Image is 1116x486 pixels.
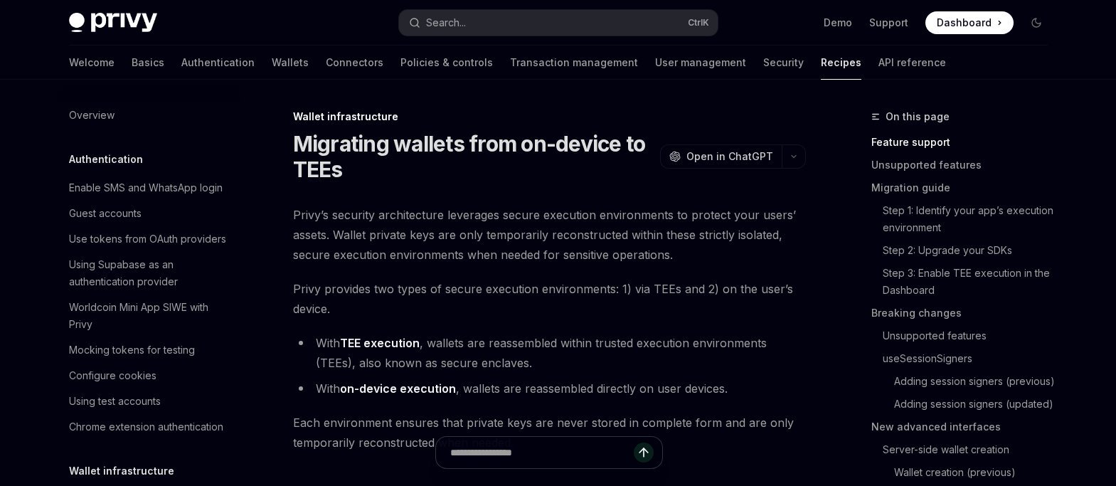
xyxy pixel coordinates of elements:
div: Configure cookies [69,367,156,384]
img: dark logo [69,13,157,33]
a: TEE execution [340,336,420,351]
a: Enable SMS and WhatsApp login [58,175,240,201]
a: Basics [132,46,164,80]
a: Wallets [272,46,309,80]
span: Ctrl K [688,17,709,28]
a: Welcome [69,46,115,80]
a: API reference [878,46,946,80]
a: Unsupported features [883,324,1059,347]
div: Enable SMS and WhatsApp login [69,179,223,196]
span: Open in ChatGPT [686,149,773,164]
div: Wallet infrastructure [293,110,806,124]
a: Authentication [181,46,255,80]
a: on-device execution [340,381,456,396]
a: Connectors [326,46,383,80]
div: Using test accounts [69,393,161,410]
button: Send message [634,443,654,463]
a: Step 3: Enable TEE execution in the Dashboard [883,262,1059,302]
button: Search...CtrlK [399,10,718,36]
a: Using test accounts [58,389,240,414]
li: With , wallets are reassembled directly on user devices. [293,379,806,398]
div: Using Supabase as an authentication provider [69,256,231,290]
span: Dashboard [937,16,992,30]
a: Support [869,16,908,30]
a: Use tokens from OAuth providers [58,226,240,252]
a: Server-side wallet creation [883,438,1059,461]
a: useSessionSigners [883,347,1059,370]
h5: Authentication [69,151,143,168]
div: Worldcoin Mini App SIWE with Privy [69,299,231,333]
a: Breaking changes [871,302,1059,324]
a: Adding session signers (previous) [894,370,1059,393]
a: Dashboard [925,11,1014,34]
button: Open in ChatGPT [660,144,782,169]
div: Use tokens from OAuth providers [69,231,226,248]
a: Demo [824,16,852,30]
li: With , wallets are reassembled within trusted execution environments (TEEs), also known as secure... [293,333,806,373]
a: Migration guide [871,176,1059,199]
a: Adding session signers (updated) [894,393,1059,416]
div: Overview [69,107,115,124]
button: Toggle dark mode [1025,11,1048,34]
a: Policies & controls [400,46,493,80]
h5: Wallet infrastructure [69,463,174,480]
a: Guest accounts [58,201,240,226]
span: Privy provides two types of secure execution environments: 1) via TEEs and 2) on the user’s device. [293,279,806,319]
a: Step 1: Identify your app’s execution environment [883,199,1059,239]
a: Transaction management [510,46,638,80]
div: Mocking tokens for testing [69,342,195,359]
a: New advanced interfaces [871,416,1059,438]
a: Unsupported features [871,154,1059,176]
span: On this page [886,108,950,125]
a: Using Supabase as an authentication provider [58,252,240,295]
a: Step 2: Upgrade your SDKs [883,239,1059,262]
a: Configure cookies [58,363,240,389]
a: Security [763,46,804,80]
div: Chrome extension authentication [69,418,223,435]
a: Chrome extension authentication [58,414,240,440]
a: Recipes [821,46,861,80]
span: Privy’s security architecture leverages secure execution environments to protect your users’ asse... [293,205,806,265]
div: Guest accounts [69,205,142,222]
span: Each environment ensures that private keys are never stored in complete form and are only tempora... [293,413,806,453]
a: Mocking tokens for testing [58,337,240,363]
a: Feature support [871,131,1059,154]
div: Search... [426,14,466,31]
a: Wallet creation (previous) [894,461,1059,484]
h1: Migrating wallets from on-device to TEEs [293,131,654,182]
a: Worldcoin Mini App SIWE with Privy [58,295,240,337]
a: Overview [58,102,240,128]
a: User management [655,46,746,80]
